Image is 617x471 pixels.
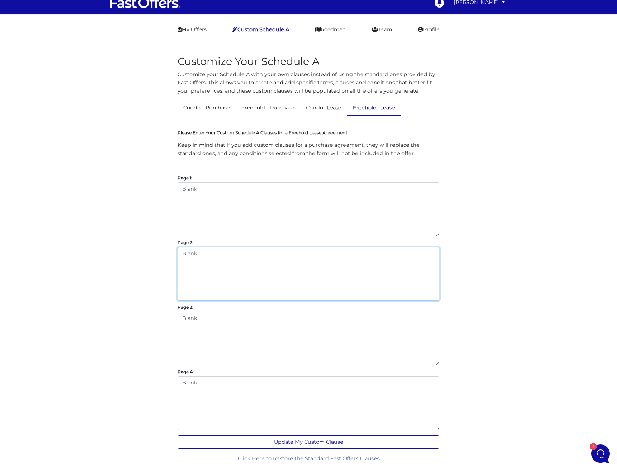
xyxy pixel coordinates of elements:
[89,102,132,108] a: Open Help Center
[178,101,236,115] a: Condo - Purchase
[178,70,439,95] p: Customize your Schedule A with your own clauses instead of using the standard ones provided by Fa...
[6,230,50,247] button: Home
[11,73,132,88] button: Start a Conversation
[178,306,193,308] label: Page 3:
[238,455,380,462] span: Click Here to Restore the Standard Fast Offers Clauses
[178,141,439,158] p: Keep in mind that if you add custom clauses for a purchase agreement, they will replace the stand...
[380,104,395,111] strong: Lease
[178,242,193,243] label: Page 2:
[178,182,439,236] textarea: 5. “Loremips/Dolors” ametcons adi elitseddoe te incidi utla etdolorem al enimadmin veni qui nostr...
[94,230,138,247] button: Help
[62,241,82,247] p: Messages
[590,443,611,465] iframe: Customerly Messenger Launcher
[178,55,439,68] h2: Customize Your Schedule A
[178,371,194,373] label: Page 4:
[116,40,132,46] a: See all
[16,117,117,125] input: Search for an Article...
[172,23,212,37] a: My Offers
[11,40,58,46] span: Your Conversations
[52,78,100,83] span: Start a Conversation
[412,23,446,37] a: Profile
[50,230,94,247] button: 1Messages
[11,102,49,108] span: Find an Answer
[366,23,398,37] a: Team
[22,241,34,247] p: Home
[236,101,300,115] a: Freehold - Purchase
[309,23,352,37] a: Roadmap
[118,52,132,58] p: [DATE]
[327,104,342,111] strong: Lease
[178,435,439,449] button: Update My Custom Clause
[125,60,132,67] span: 2
[178,247,439,301] textarea: 9. Lor Ipsumdol sitam con adi elitseddoei temp inc utlabore etdol mag ali enimadmi, veniamqui nos...
[11,52,26,67] img: dark
[6,6,121,29] h2: Hello [PERSON_NAME] 👋
[30,60,114,67] p: You: Always! [PERSON_NAME] Royal LePage Connect Realty, Brokerage C: [PHONE_NUMBER] | O: [PHONE_N...
[9,49,135,70] a: Fast Offers SupportYou:Always! [PERSON_NAME] Royal LePage Connect Realty, Brokerage C: [PHONE_NUM...
[178,376,439,430] textarea: Blank
[178,130,347,136] label: Please Enter Your Custom Schedule A Clauses for a Freehold Lease Agreement
[300,101,347,115] a: Condo -Lease
[111,241,121,247] p: Help
[227,23,295,37] a: Custom Schedule A
[178,177,192,179] label: Page 1:
[72,230,77,235] span: 1
[347,101,401,116] a: Freehold -Lease
[30,52,114,59] span: Fast Offers Support
[178,312,439,365] textarea: Blank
